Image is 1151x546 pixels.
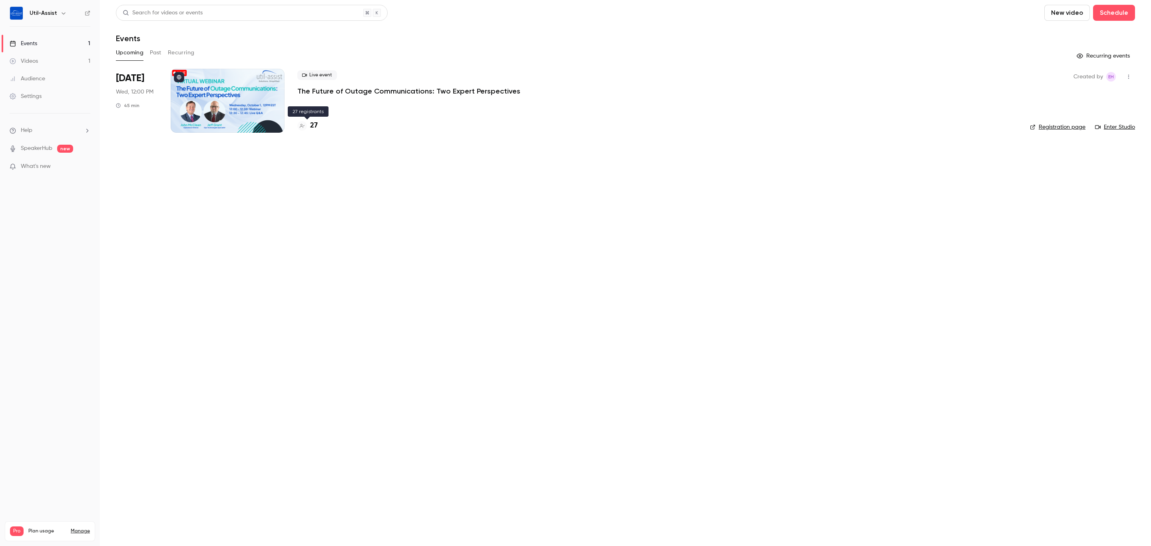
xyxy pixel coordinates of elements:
[123,9,203,17] div: Search for videos or events
[116,46,143,59] button: Upcoming
[21,126,32,135] span: Help
[30,9,57,17] h6: Util-Assist
[1106,72,1116,82] span: Emily Henderson
[10,40,37,48] div: Events
[116,88,153,96] span: Wed, 12:00 PM
[21,144,52,153] a: SpeakerHub
[297,86,520,96] a: The Future of Outage Communications: Two Expert Perspectives
[297,120,318,131] a: 27
[57,145,73,153] span: new
[10,7,23,20] img: Util-Assist
[1073,72,1103,82] span: Created by
[1093,5,1135,21] button: Schedule
[168,46,195,59] button: Recurring
[21,162,51,171] span: What's new
[116,102,139,109] div: 45 min
[1108,72,1114,82] span: EH
[28,528,66,534] span: Plan usage
[1030,123,1085,131] a: Registration page
[116,72,144,85] span: [DATE]
[1095,123,1135,131] a: Enter Studio
[116,34,140,43] h1: Events
[310,120,318,131] h4: 27
[10,92,42,100] div: Settings
[116,69,158,133] div: Oct 1 Wed, 12:00 PM (America/Toronto)
[10,75,45,83] div: Audience
[71,528,90,534] a: Manage
[10,57,38,65] div: Videos
[1044,5,1090,21] button: New video
[297,70,337,80] span: Live event
[10,526,24,536] span: Pro
[1073,50,1135,62] button: Recurring events
[10,126,90,135] li: help-dropdown-opener
[150,46,161,59] button: Past
[81,163,90,170] iframe: Noticeable Trigger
